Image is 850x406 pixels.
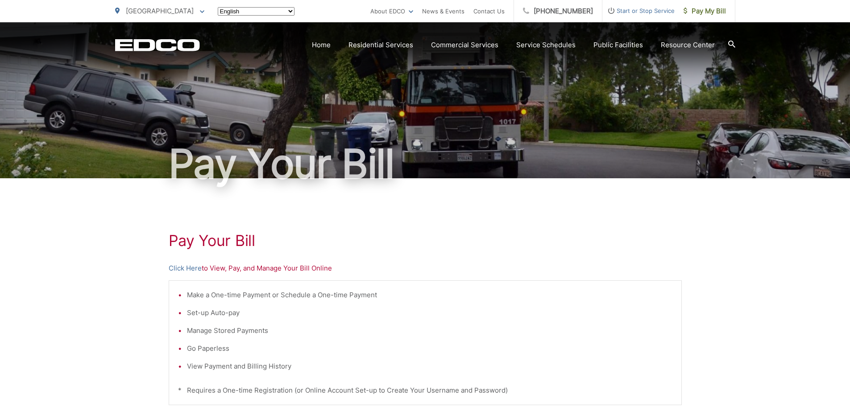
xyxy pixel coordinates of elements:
[178,385,672,396] p: * Requires a One-time Registration (or Online Account Set-up to Create Your Username and Password)
[431,40,498,50] a: Commercial Services
[516,40,576,50] a: Service Schedules
[187,290,672,300] li: Make a One-time Payment or Schedule a One-time Payment
[370,6,413,16] a: About EDCO
[126,7,194,15] span: [GEOGRAPHIC_DATA]
[187,343,672,354] li: Go Paperless
[169,263,682,274] p: to View, Pay, and Manage Your Bill Online
[169,263,202,274] a: Click Here
[473,6,505,16] a: Contact Us
[187,361,672,372] li: View Payment and Billing History
[115,39,200,51] a: EDCD logo. Return to the homepage.
[593,40,643,50] a: Public Facilities
[348,40,413,50] a: Residential Services
[218,7,294,16] select: Select a language
[169,232,682,250] h1: Pay Your Bill
[684,6,726,16] span: Pay My Bill
[115,142,735,186] h1: Pay Your Bill
[312,40,331,50] a: Home
[422,6,464,16] a: News & Events
[661,40,715,50] a: Resource Center
[187,308,672,318] li: Set-up Auto-pay
[187,325,672,336] li: Manage Stored Payments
